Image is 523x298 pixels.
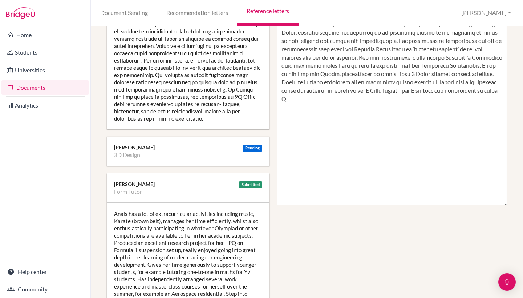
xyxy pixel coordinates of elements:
[114,181,262,188] div: [PERSON_NAME]
[1,282,89,297] a: Community
[6,7,35,19] img: Bridge-U
[1,98,89,113] a: Analytics
[114,144,262,151] div: [PERSON_NAME]
[1,80,89,95] a: Documents
[1,28,89,42] a: Home
[1,63,89,77] a: Universities
[243,145,262,152] div: Pending
[458,6,514,20] button: [PERSON_NAME]
[1,265,89,279] a: Help center
[1,45,89,60] a: Students
[114,151,140,158] li: 3D Design
[114,188,142,195] li: Form Tutor
[239,181,262,188] div: Submitted
[498,273,516,291] div: Open Intercom Messenger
